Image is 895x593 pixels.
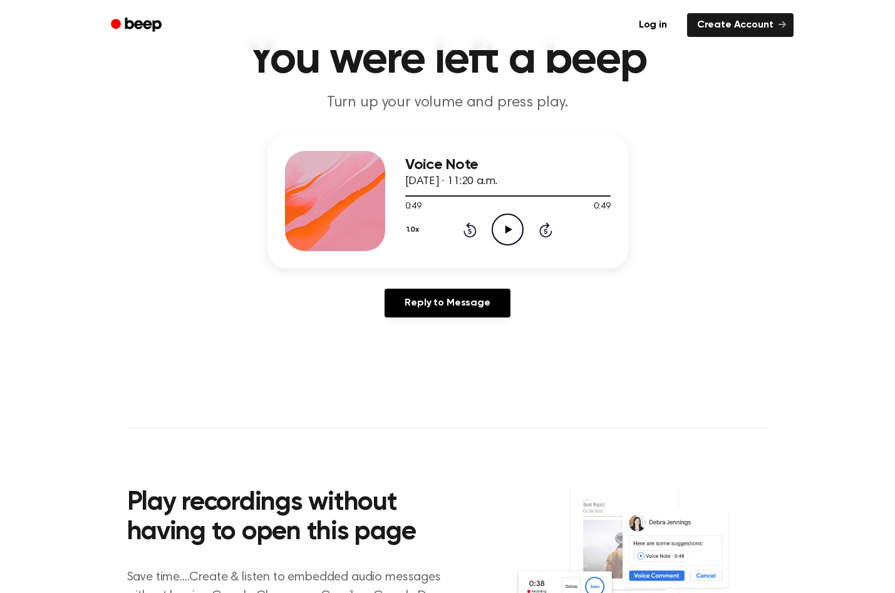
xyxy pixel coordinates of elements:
span: [DATE] · 11:20 a.m. [405,176,497,187]
h2: Play recordings without having to open this page [127,488,465,548]
button: 1.0x [405,219,424,240]
a: Create Account [687,13,794,37]
p: Turn up your volume and press play. [207,93,688,113]
a: Beep [102,13,173,38]
h3: Voice Note [405,157,611,173]
span: 0:49 [405,200,422,214]
h1: You were left a beep [127,38,768,83]
span: 0:49 [594,200,610,214]
a: Log in [626,11,680,39]
a: Reply to Message [385,289,510,317]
